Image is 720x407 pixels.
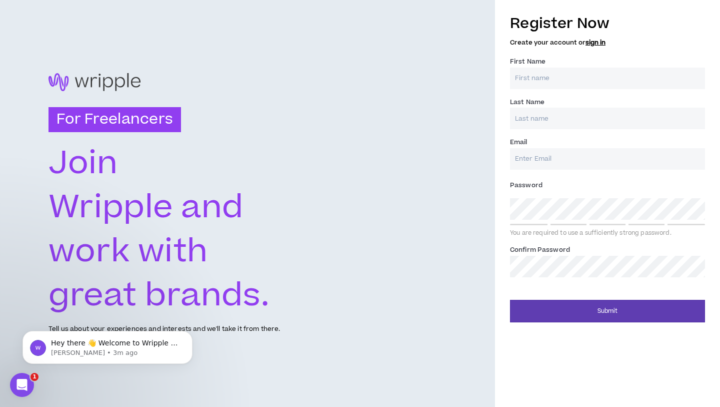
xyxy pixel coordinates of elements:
[48,273,269,319] text: great brands.
[510,181,542,190] span: Password
[510,148,705,170] input: Enter Email
[48,228,208,274] text: work with
[10,373,34,397] iframe: Intercom live chat
[510,68,705,89] input: First name
[30,373,38,381] span: 1
[510,300,705,322] button: Submit
[48,184,244,230] text: Wripple and
[48,107,181,132] h3: For Freelancers
[510,108,705,129] input: Last name
[48,140,117,186] text: Join
[510,39,705,46] h5: Create your account or
[510,54,545,70] label: First Name
[585,38,605,47] a: sign in
[510,242,570,258] label: Confirm Password
[510,134,527,150] label: Email
[7,310,207,380] iframe: Intercom notifications message
[510,13,705,34] h3: Register Now
[510,94,544,110] label: Last Name
[510,229,705,237] div: You are required to use a sufficiently strong password.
